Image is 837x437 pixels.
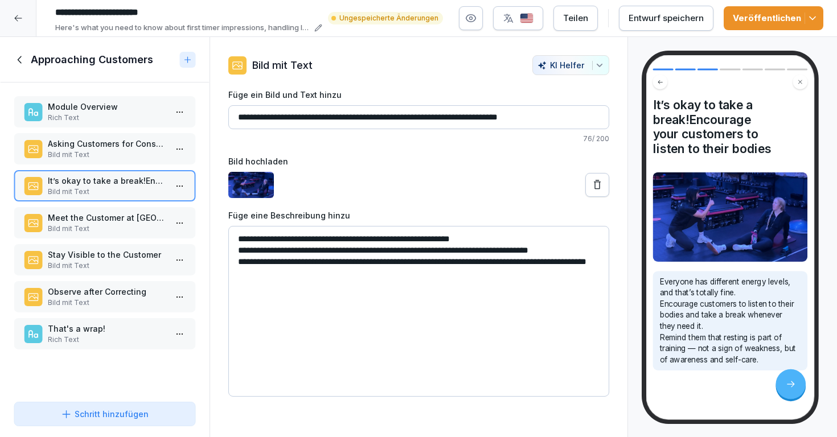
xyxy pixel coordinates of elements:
p: Asking Customers for Consent before Touching [48,138,166,150]
p: Bild mit Text [252,57,313,73]
p: Bild mit Text [48,261,166,271]
p: Everyone has different energy levels, and that’s totally fine. Encourage customers to listen to t... [659,276,801,365]
p: Bild mit Text [48,150,166,160]
p: Module Overview [48,101,166,113]
button: Entwurf speichern [619,6,713,31]
button: Schritt hinzufügen [14,402,196,426]
div: Schritt hinzufügen [61,408,149,420]
p: Here's what you need to know about first timer impressions, handling latecomers and remembering n... [55,22,311,34]
h4: It’s okay to take a break!Encourage your customers to listen to their bodies [653,98,807,156]
h1: Approaching Customers [31,53,153,67]
img: us.svg [520,13,534,24]
div: KI Helfer [538,60,604,70]
div: Observe after CorrectingBild mit Text [14,281,196,312]
p: Rich Text [48,335,166,345]
img: twfmwjizpdkkdwu6cca477an.png [228,172,274,198]
p: It’s okay to take a break!Encourage your customers to listen to their bodies [48,175,166,187]
p: Ungespeicherte Änderungen [339,13,438,23]
div: That's a wrap!Rich Text [14,318,196,349]
div: It’s okay to take a break!Encourage your customers to listen to their bodiesBild mit Text [14,170,196,201]
div: Meet the Customer at [GEOGRAPHIC_DATA]Bild mit Text [14,207,196,238]
p: Stay Visible to the Customer [48,249,166,261]
p: Bild mit Text [48,298,166,308]
button: Veröffentlichen [724,6,823,30]
label: Füge ein Bild und Text hinzu [228,89,609,101]
p: 76 / 200 [228,134,609,144]
label: Bild hochladen [228,155,609,167]
p: Bild mit Text [48,224,166,234]
p: That's a wrap! [48,323,166,335]
div: Entwurf speichern [629,12,704,24]
div: Stay Visible to the CustomerBild mit Text [14,244,196,275]
label: Füge eine Beschreibung hinzu [228,209,609,221]
div: Asking Customers for Consent before TouchingBild mit Text [14,133,196,164]
button: Teilen [553,6,598,31]
button: KI Helfer [532,55,609,75]
p: Meet the Customer at [GEOGRAPHIC_DATA] [48,212,166,224]
p: Bild mit Text [48,187,166,197]
p: Observe after Correcting [48,286,166,298]
div: Module OverviewRich Text [14,96,196,127]
img: Bild und Text Vorschau [653,172,807,262]
div: Veröffentlichen [733,12,814,24]
p: Rich Text [48,113,166,123]
div: Teilen [563,12,588,24]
